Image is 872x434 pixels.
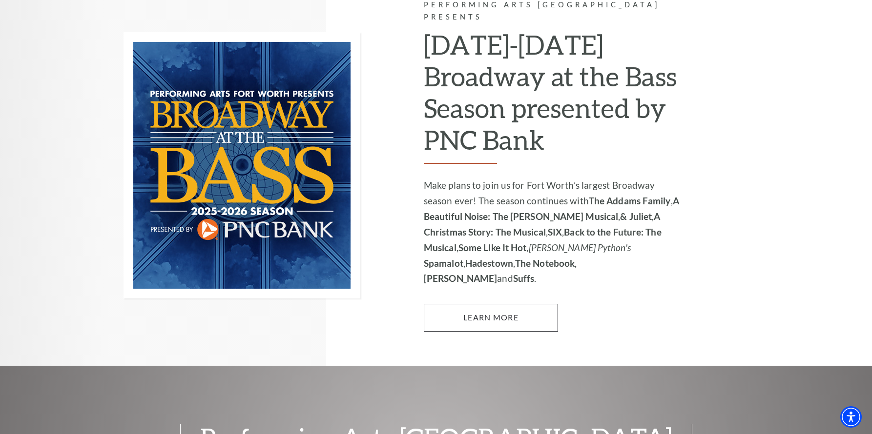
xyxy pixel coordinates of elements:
div: Accessibility Menu [840,406,862,428]
p: Make plans to join us for Fort Worth’s largest Broadway season ever! The season continues with , ... [424,178,685,287]
strong: Back to the Future: The Musical [424,226,662,253]
em: [PERSON_NAME] Python's [529,242,631,253]
strong: A Beautiful Noise: The [PERSON_NAME] Musical [424,195,679,222]
strong: & Juliet [620,211,652,222]
a: Learn More 2025-2026 Broadway at the Bass Season presented by PNC Bank [424,304,558,331]
strong: The Notebook [515,257,575,269]
strong: Hadestown [465,257,513,269]
strong: The Addams Family [589,195,671,206]
strong: [PERSON_NAME] [424,273,497,284]
img: Performing Arts Fort Worth Presents [124,32,360,298]
h2: [DATE]-[DATE] Broadway at the Bass Season presented by PNC Bank [424,29,685,163]
strong: Some Like It Hot [458,242,527,253]
strong: SIX [548,226,562,237]
strong: A Christmas Story: The Musical [424,211,660,237]
strong: Spamalot [424,257,463,269]
strong: Suffs [513,273,535,284]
